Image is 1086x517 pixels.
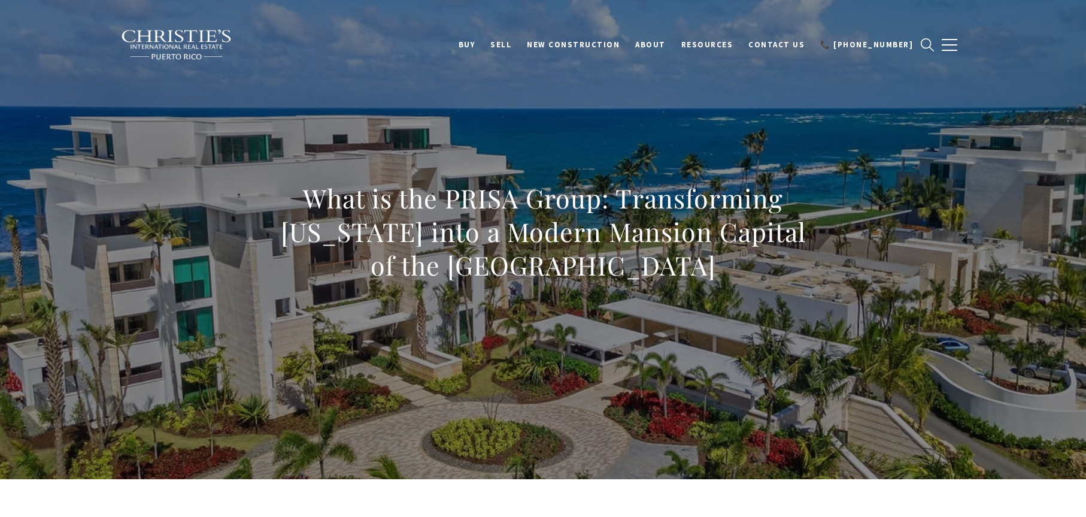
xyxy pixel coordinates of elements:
[820,39,913,49] span: 📞 [PHONE_NUMBER]
[674,33,741,56] a: Resources
[527,39,620,49] span: New Construction
[451,33,483,56] a: BUY
[121,29,232,61] img: Christie's International Real Estate black text logo
[812,33,921,56] a: 📞 [PHONE_NUMBER]
[748,39,805,49] span: Contact Us
[627,33,674,56] a: About
[483,33,519,56] a: SELL
[519,33,627,56] a: New Construction
[279,182,807,282] h1: What is the PRISA Group: Transforming [US_STATE] into a Modern Mansion Capital of the [GEOGRAPHIC...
